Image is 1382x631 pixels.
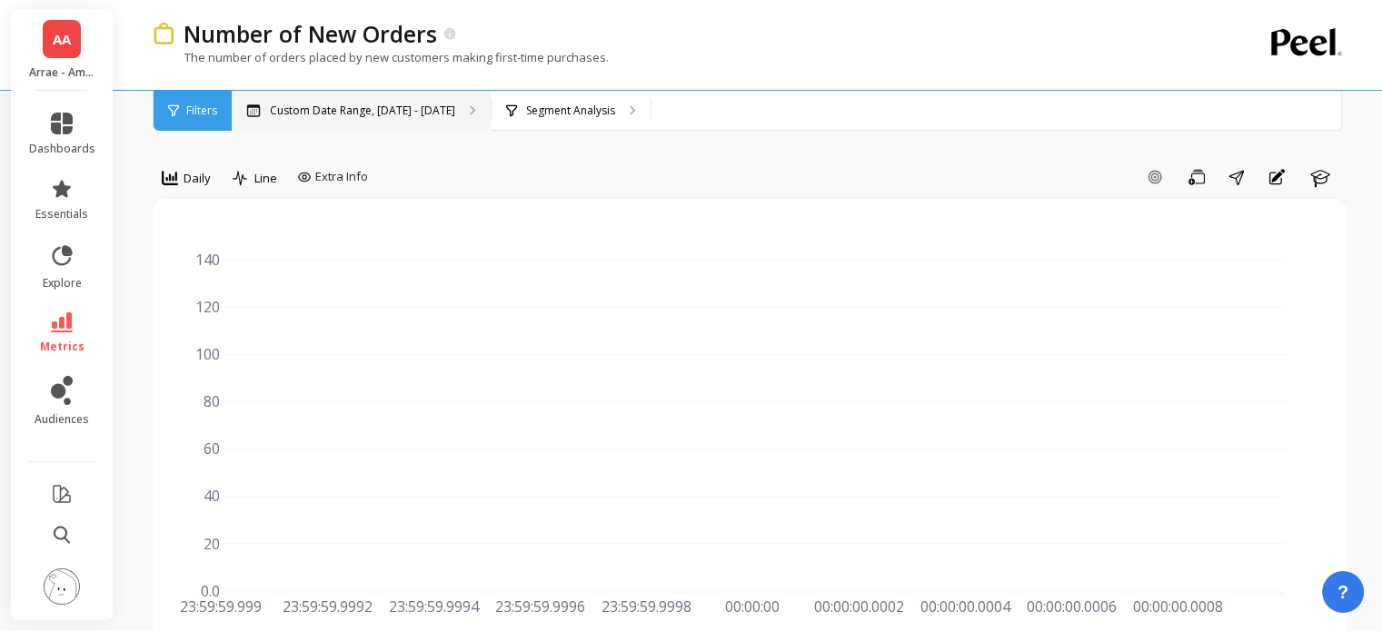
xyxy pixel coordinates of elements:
[53,29,71,50] span: AA
[1322,571,1364,613] button: ?
[153,23,174,45] img: header icon
[35,412,89,427] span: audiences
[184,18,437,49] p: Number of New Orders
[153,49,609,65] p: The number of orders placed by new customers making first-time purchases.
[29,65,95,80] p: Arrae - Amazon
[43,276,82,291] span: explore
[29,142,95,156] span: dashboards
[254,170,277,187] span: Line
[44,568,80,605] img: profile picture
[1337,579,1348,605] span: ?
[315,168,368,186] span: Extra Info
[526,104,615,118] p: Segment Analysis
[186,104,217,118] span: Filters
[40,340,85,354] span: metrics
[35,207,88,222] span: essentials
[270,104,455,118] p: Custom Date Range, [DATE] - [DATE]
[184,170,211,187] span: Daily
